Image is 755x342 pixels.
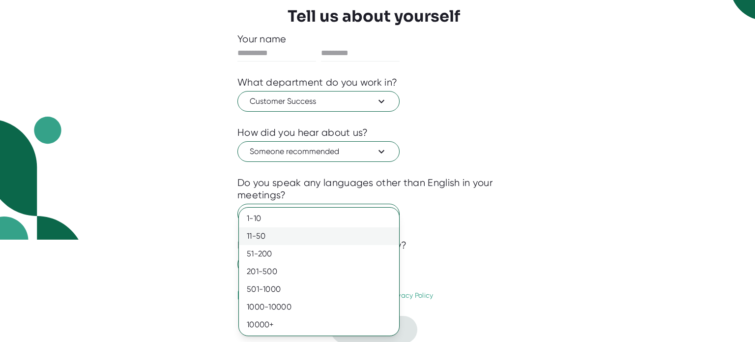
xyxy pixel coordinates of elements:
div: 10000+ [239,316,399,334]
div: 51-200 [239,245,399,263]
div: 501-1000 [239,280,399,298]
div: 11-50 [239,227,399,245]
div: 201-500 [239,263,399,280]
div: 1-10 [239,210,399,227]
div: 1000-10000 [239,298,399,316]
